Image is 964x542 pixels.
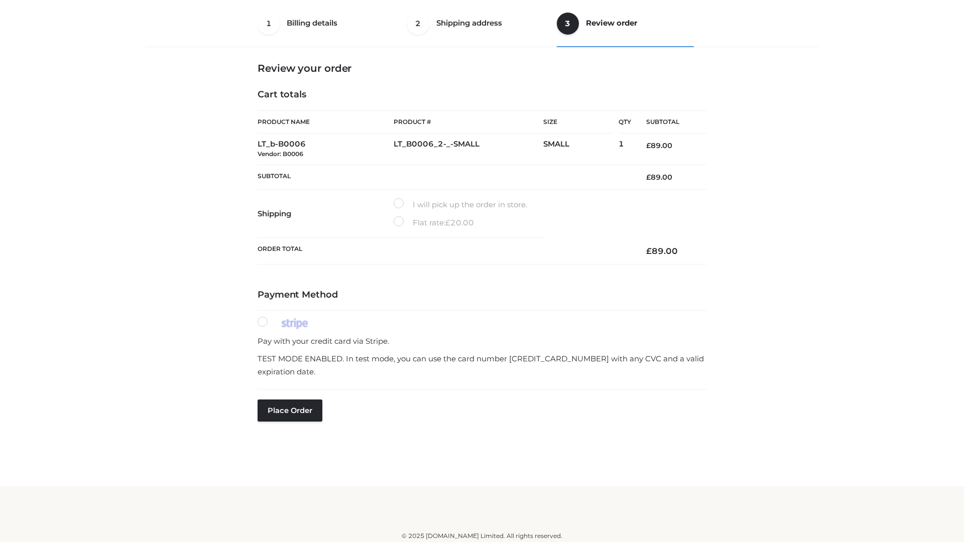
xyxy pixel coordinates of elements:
th: Subtotal [258,165,631,189]
td: SMALL [543,133,619,165]
th: Qty [619,110,631,133]
th: Order Total [258,238,631,264]
span: £ [445,218,450,227]
bdi: 89.00 [646,173,672,182]
p: TEST MODE ENABLED. In test mode, you can use the card number [CREDIT_CARD_NUMBER] with any CVC an... [258,352,706,378]
p: Pay with your credit card via Stripe. [258,335,706,348]
h4: Cart totals [258,89,706,100]
td: 1 [619,133,631,165]
span: £ [646,246,652,256]
th: Product # [394,110,543,133]
th: Shipping [258,190,394,238]
span: £ [646,141,651,150]
button: Place order [258,399,322,422]
td: LT_B0006_2-_-SMALL [394,133,543,165]
span: £ [646,173,651,182]
th: Size [543,111,614,133]
th: Product Name [258,110,394,133]
td: LT_b-B0006 [258,133,394,165]
label: Flat rate: [394,216,474,229]
bdi: 89.00 [646,141,672,150]
small: Vendor: B0006 [258,150,303,158]
bdi: 89.00 [646,246,678,256]
h3: Review your order [258,62,706,74]
th: Subtotal [631,111,706,133]
label: I will pick up the order in store. [394,198,527,211]
bdi: 20.00 [445,218,474,227]
h4: Payment Method [258,290,706,301]
div: © 2025 [DOMAIN_NAME] Limited. All rights reserved. [149,531,815,541]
